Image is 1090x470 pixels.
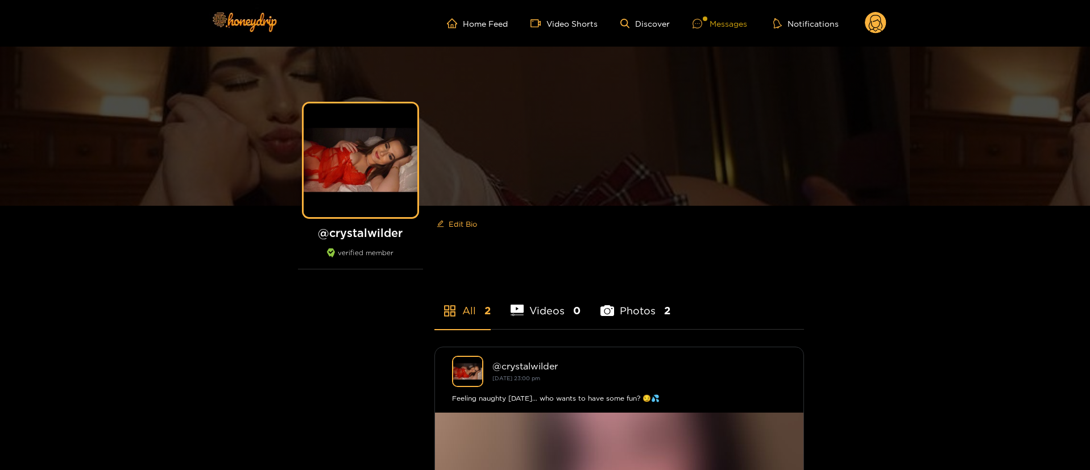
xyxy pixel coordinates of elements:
span: home [447,18,463,28]
li: Photos [600,278,670,329]
div: Feeling naughty [DATE]… who wants to have some fun? 😏💦 [452,393,786,404]
span: video-camera [531,18,546,28]
a: Discover [620,19,670,28]
button: Notifications [770,18,842,29]
span: 2 [664,303,670,318]
h1: @ crystalwilder [298,226,423,240]
a: Home Feed [447,18,508,28]
button: editEdit Bio [434,215,479,233]
span: appstore [443,304,457,318]
div: Messages [693,17,747,30]
li: Videos [511,278,581,329]
li: All [434,278,491,329]
small: [DATE] 23:00 pm [492,375,540,381]
span: 2 [484,303,491,318]
a: Video Shorts [531,18,598,28]
div: verified member [298,248,423,269]
img: crystalwilder [452,356,483,387]
span: Edit Bio [449,218,477,230]
div: @ crystalwilder [492,361,786,371]
span: 0 [573,303,581,318]
span: edit [437,220,444,228]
